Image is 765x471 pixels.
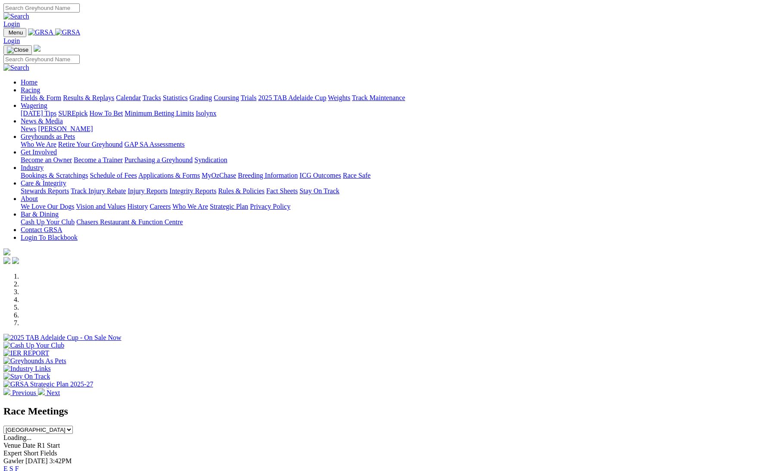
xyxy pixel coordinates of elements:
[210,203,248,210] a: Strategic Plan
[125,141,185,148] a: GAP SA Assessments
[21,226,62,233] a: Contact GRSA
[21,148,57,156] a: Get Involved
[34,45,41,52] img: logo-grsa-white.png
[194,156,227,163] a: Syndication
[24,449,39,457] span: Short
[3,380,93,388] img: GRSA Strategic Plan 2025-27
[3,37,20,44] a: Login
[196,110,216,117] a: Isolynx
[63,94,114,101] a: Results & Replays
[328,94,350,101] a: Weights
[21,203,74,210] a: We Love Our Dogs
[9,29,23,36] span: Menu
[3,373,50,380] img: Stay On Track
[21,94,61,101] a: Fields & Form
[7,47,28,53] img: Close
[3,334,122,342] img: 2025 TAB Adelaide Cup - On Sale Now
[50,457,72,465] span: 3:42PM
[21,125,762,133] div: News & Media
[300,172,341,179] a: ICG Outcomes
[90,172,137,179] a: Schedule of Fees
[21,172,88,179] a: Bookings & Scratchings
[28,28,53,36] img: GRSA
[116,94,141,101] a: Calendar
[21,110,56,117] a: [DATE] Tips
[25,457,48,465] span: [DATE]
[214,94,239,101] a: Coursing
[21,117,63,125] a: News & Media
[250,203,290,210] a: Privacy Policy
[21,141,56,148] a: Who We Are
[3,13,29,20] img: Search
[125,156,193,163] a: Purchasing a Greyhound
[22,442,35,449] span: Date
[58,110,87,117] a: SUREpick
[258,94,326,101] a: 2025 TAB Adelaide Cup
[47,389,60,396] span: Next
[21,210,59,218] a: Bar & Dining
[21,156,762,164] div: Get Involved
[21,218,762,226] div: Bar & Dining
[21,187,762,195] div: Care & Integrity
[21,156,72,163] a: Become an Owner
[74,156,123,163] a: Become a Trainer
[21,172,762,179] div: Industry
[21,141,762,148] div: Greyhounds as Pets
[3,342,64,349] img: Cash Up Your Club
[266,187,298,195] a: Fact Sheets
[3,365,51,373] img: Industry Links
[3,64,29,72] img: Search
[240,94,256,101] a: Trials
[38,388,45,395] img: chevron-right-pager-white.svg
[3,349,49,357] img: IER REPORT
[343,172,370,179] a: Race Safe
[21,203,762,210] div: About
[21,110,762,117] div: Wagering
[71,187,126,195] a: Track Injury Rebate
[21,179,66,187] a: Care & Integrity
[3,3,80,13] input: Search
[21,234,78,241] a: Login To Blackbook
[300,187,339,195] a: Stay On Track
[21,125,36,132] a: News
[21,164,44,171] a: Industry
[138,172,200,179] a: Applications & Forms
[3,388,10,395] img: chevron-left-pager-white.svg
[3,442,21,449] span: Venue
[3,457,24,465] span: Gawler
[128,187,168,195] a: Injury Reports
[55,28,81,36] img: GRSA
[21,86,40,94] a: Racing
[3,257,10,264] img: facebook.svg
[21,133,75,140] a: Greyhounds as Pets
[143,94,161,101] a: Tracks
[169,187,216,195] a: Integrity Reports
[3,20,20,28] a: Login
[3,389,38,396] a: Previous
[90,110,123,117] a: How To Bet
[21,78,37,86] a: Home
[125,110,194,117] a: Minimum Betting Limits
[58,141,123,148] a: Retire Your Greyhound
[12,257,19,264] img: twitter.svg
[76,203,125,210] a: Vision and Values
[218,187,265,195] a: Rules & Policies
[172,203,208,210] a: Who We Are
[21,94,762,102] div: Racing
[190,94,212,101] a: Grading
[3,434,31,441] span: Loading...
[38,389,60,396] a: Next
[12,389,36,396] span: Previous
[3,45,32,55] button: Toggle navigation
[21,195,38,202] a: About
[3,405,762,417] h2: Race Meetings
[238,172,298,179] a: Breeding Information
[352,94,405,101] a: Track Maintenance
[40,449,57,457] span: Fields
[3,28,26,37] button: Toggle navigation
[38,125,93,132] a: [PERSON_NAME]
[150,203,171,210] a: Careers
[37,442,60,449] span: R1 Start
[21,218,75,226] a: Cash Up Your Club
[163,94,188,101] a: Statistics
